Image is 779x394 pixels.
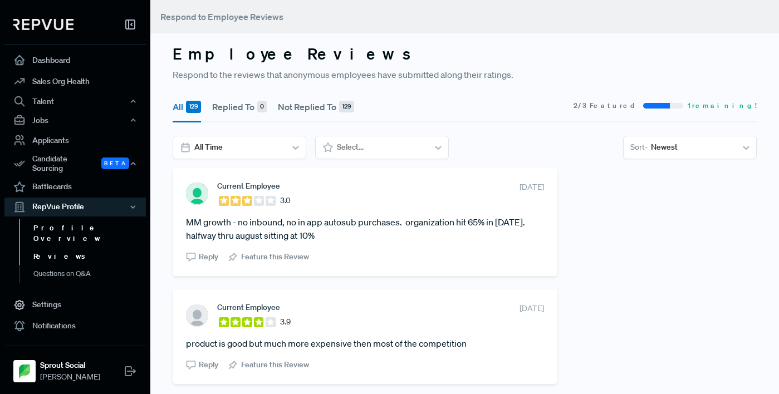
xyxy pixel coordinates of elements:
button: Not Replied To 129 [278,91,354,122]
article: MM growth - no inbound, no in app autosub purchases. organization hit 65% in [DATE]. halfway thru... [186,215,544,242]
span: Sort - [630,141,648,153]
span: Beta [101,157,129,169]
div: 129 [339,101,354,113]
span: [PERSON_NAME] [40,371,100,383]
img: RepVue [13,19,74,30]
a: Dashboard [4,50,146,71]
span: Feature this Review [241,359,309,371]
a: Sales Org Health [4,71,146,92]
span: [DATE] [520,181,544,193]
a: Battlecards [4,176,146,198]
span: 3.9 [280,316,291,328]
a: Sprout SocialSprout Social[PERSON_NAME] [4,346,146,387]
a: Applicants [4,130,146,151]
button: Jobs [4,111,146,130]
span: Current Employee [217,303,280,312]
span: 2 / 3 Featured [574,101,639,111]
a: Notifications [4,316,146,337]
button: Talent [4,92,146,111]
h3: Employee Reviews [173,45,757,63]
button: Candidate Sourcing Beta [4,151,146,176]
span: Reply [199,359,218,371]
p: Respond to the reviews that anonymous employees have submitted along their ratings. [173,68,757,81]
span: Respond to Employee Reviews [160,11,283,22]
img: Sprout Social [16,362,33,380]
span: 3.0 [280,195,291,206]
button: Replied To 0 [212,91,267,122]
article: product is good but much more expensive then most of the competition [186,337,544,350]
div: 0 [257,101,267,113]
button: All 129 [173,91,201,122]
div: 129 [186,101,201,113]
a: Profile Overview [19,219,161,248]
button: RepVue Profile [4,198,146,216]
a: Questions on Q&A [19,265,161,283]
span: Feature this Review [241,251,309,263]
a: Settings [4,294,146,316]
a: Reviews [19,248,161,265]
strong: Sprout Social [40,359,100,371]
span: [DATE] [520,303,544,314]
span: Current Employee [217,181,280,190]
span: Reply [199,251,218,263]
span: 1 remaining! [688,101,757,111]
div: Candidate Sourcing [4,151,146,176]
